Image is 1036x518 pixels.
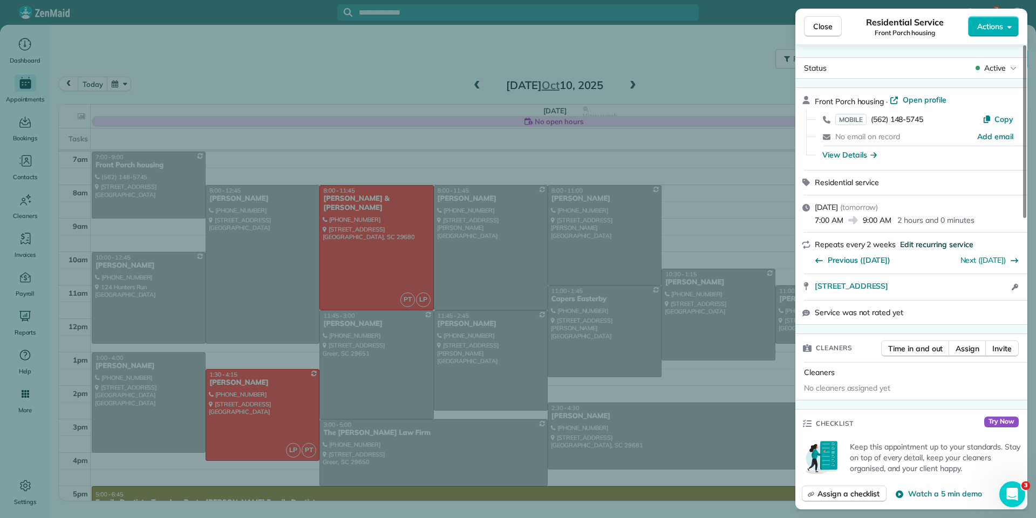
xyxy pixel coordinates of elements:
[977,131,1013,142] a: Add email
[999,481,1025,507] iframe: Intercom live chat
[815,281,888,291] span: [STREET_ADDRESS]
[866,16,943,29] span: Residential Service
[908,488,982,499] span: Watch a 5 min demo
[984,417,1019,427] span: Try Now
[977,21,1003,32] span: Actions
[815,178,879,187] span: Residential service
[835,114,923,125] a: MOBILE(562) 148-5745
[984,63,1006,73] span: Active
[960,255,1006,265] a: Next ([DATE])
[813,21,833,32] span: Close
[815,255,890,265] button: Previous ([DATE])
[897,215,974,226] p: 2 hours and 0 minutes
[960,255,1019,265] button: Next ([DATE])
[871,114,923,124] span: (562) 148-5745
[1008,281,1021,294] button: Open access information
[822,149,877,160] button: View Details
[890,94,946,105] a: Open profile
[895,488,982,499] button: Watch a 5 min demo
[835,132,900,141] span: No email on record
[804,16,842,37] button: Close
[949,340,986,357] button: Assign
[840,202,878,212] span: ( tomorrow )
[983,114,1013,125] button: Copy
[815,215,843,226] span: 7:00 AM
[815,281,1008,291] a: [STREET_ADDRESS]
[817,488,880,499] span: Assign a checklist
[903,94,946,105] span: Open profile
[804,367,835,377] span: Cleaners
[1021,481,1030,490] span: 3
[881,340,950,357] button: Time in and out
[815,202,838,212] span: [DATE]
[816,343,852,353] span: Cleaners
[804,63,827,73] span: Status
[875,29,935,37] span: Front Porch housing
[900,239,973,250] span: Edit recurring service
[992,343,1012,354] span: Invite
[804,383,890,393] span: No cleaners assigned yet
[816,418,854,429] span: Checklist
[815,240,896,249] span: Repeats every 2 weeks
[850,441,1021,474] p: Keep this appointment up to your standards. Stay on top of every detail, keep your cleaners organ...
[985,340,1019,357] button: Invite
[956,343,979,354] span: Assign
[863,215,891,226] span: 9:00 AM
[884,97,890,106] span: ·
[828,255,890,265] span: Previous ([DATE])
[835,114,867,125] span: MOBILE
[802,486,887,502] button: Assign a checklist
[815,97,884,106] span: Front Porch housing
[994,114,1013,124] span: Copy
[815,307,903,318] span: Service was not rated yet
[888,343,943,354] span: Time in and out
